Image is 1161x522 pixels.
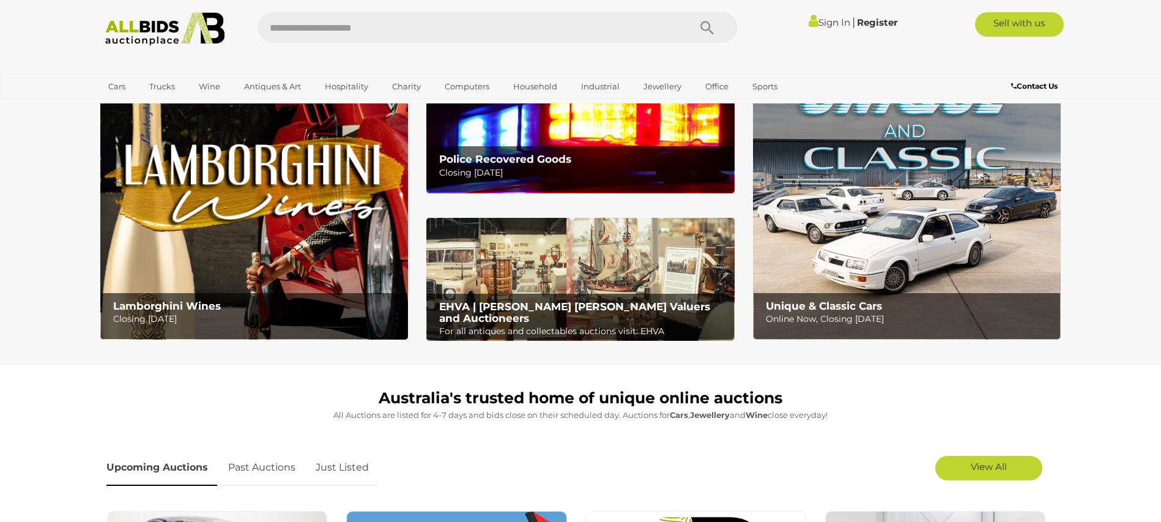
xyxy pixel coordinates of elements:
[766,300,882,312] b: Unique & Classic Cars
[384,76,429,97] a: Charity
[426,218,734,341] img: EHVA | Evans Hastings Valuers and Auctioneers
[439,324,727,339] p: For all antiques and collectables auctions visit: EHVA
[670,410,688,420] strong: Cars
[753,70,1061,340] img: Unique & Classic Cars
[1011,80,1061,93] a: Contact Us
[697,76,736,97] a: Office
[100,70,408,340] img: Lamborghini Wines
[236,76,309,97] a: Antiques & Art
[439,165,727,181] p: Closing [DATE]
[439,153,571,165] b: Police Recovered Goods
[113,311,401,327] p: Closing [DATE]
[113,300,221,312] b: Lamborghini Wines
[437,76,497,97] a: Computers
[505,76,565,97] a: Household
[306,450,378,486] a: Just Listed
[191,76,228,97] a: Wine
[690,410,730,420] strong: Jewellery
[100,97,203,117] a: [GEOGRAPHIC_DATA]
[677,12,738,43] button: Search
[746,410,768,420] strong: Wine
[753,70,1061,340] a: Unique & Classic Cars Unique & Classic Cars Online Now, Closing [DATE]
[219,450,305,486] a: Past Auctions
[426,218,734,341] a: EHVA | Evans Hastings Valuers and Auctioneers EHVA | [PERSON_NAME] [PERSON_NAME] Valuers and Auct...
[426,70,734,193] a: Police Recovered Goods Police Recovered Goods Closing [DATE]
[106,408,1055,422] p: All Auctions are listed for 4-7 days and bids close on their scheduled day. Auctions for , and cl...
[857,17,897,28] a: Register
[98,12,231,46] img: Allbids.com.au
[106,390,1055,407] h1: Australia's trusted home of unique online auctions
[766,311,1054,327] p: Online Now, Closing [DATE]
[809,17,850,28] a: Sign In
[439,300,710,324] b: EHVA | [PERSON_NAME] [PERSON_NAME] Valuers and Auctioneers
[744,76,785,97] a: Sports
[317,76,376,97] a: Hospitality
[100,76,133,97] a: Cars
[852,15,855,29] span: |
[935,456,1042,480] a: View All
[1011,81,1058,91] b: Contact Us
[426,70,734,193] img: Police Recovered Goods
[975,12,1064,37] a: Sell with us
[100,70,408,340] a: Lamborghini Wines Lamborghini Wines Closing [DATE]
[106,450,217,486] a: Upcoming Auctions
[636,76,689,97] a: Jewellery
[971,461,1007,472] span: View All
[573,76,628,97] a: Industrial
[141,76,183,97] a: Trucks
